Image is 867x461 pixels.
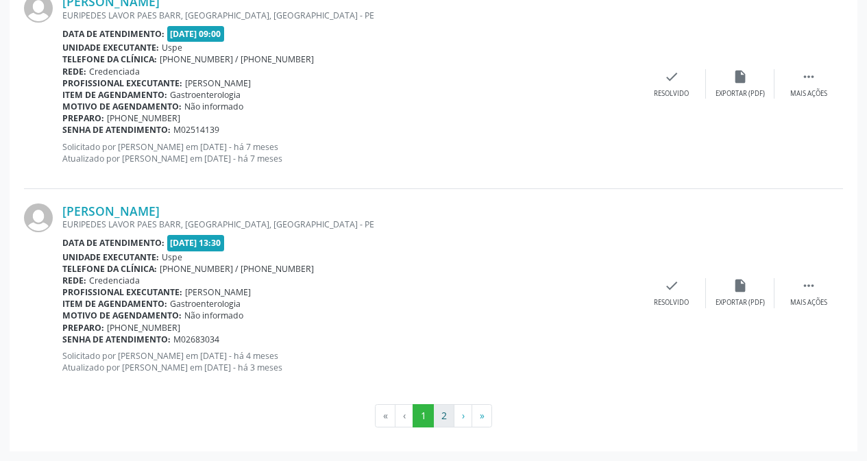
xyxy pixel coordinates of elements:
[62,263,157,275] b: Telefone da clínica:
[801,69,816,84] i: 
[162,42,182,53] span: Uspe
[62,310,182,321] b: Motivo de agendamento:
[664,69,679,84] i: check
[62,53,157,65] b: Telefone da clínica:
[170,298,241,310] span: Gastroenterologia
[62,350,637,373] p: Solicitado por [PERSON_NAME] em [DATE] - há 4 meses Atualizado por [PERSON_NAME] em [DATE] - há 3...
[89,275,140,286] span: Credenciada
[62,334,171,345] b: Senha de atendimento:
[62,141,637,164] p: Solicitado por [PERSON_NAME] em [DATE] - há 7 meses Atualizado por [PERSON_NAME] em [DATE] - há 7...
[89,66,140,77] span: Credenciada
[170,89,241,101] span: Gastroenterologia
[654,298,689,308] div: Resolvido
[433,404,454,427] button: Go to page 2
[185,286,251,298] span: [PERSON_NAME]
[62,237,164,249] b: Data de atendimento:
[733,278,748,293] i: insert_drive_file
[413,404,434,427] button: Go to page 1
[162,251,182,263] span: Uspe
[184,101,243,112] span: Não informado
[62,203,160,219] a: [PERSON_NAME]
[62,77,182,89] b: Profissional executante:
[62,286,182,298] b: Profissional executante:
[62,251,159,263] b: Unidade executante:
[62,42,159,53] b: Unidade executante:
[62,112,104,124] b: Preparo:
[801,278,816,293] i: 
[160,53,314,65] span: [PHONE_NUMBER] / [PHONE_NUMBER]
[167,235,225,251] span: [DATE] 13:30
[790,298,827,308] div: Mais ações
[62,275,86,286] b: Rede:
[160,263,314,275] span: [PHONE_NUMBER] / [PHONE_NUMBER]
[167,26,225,42] span: [DATE] 09:00
[173,334,219,345] span: M02683034
[62,10,637,21] div: EURIPEDES LAVOR PAES BARR, [GEOGRAPHIC_DATA], [GEOGRAPHIC_DATA] - PE
[24,404,843,427] ul: Pagination
[472,404,492,427] button: Go to last page
[790,89,827,99] div: Mais ações
[654,89,689,99] div: Resolvido
[62,298,167,310] b: Item de agendamento:
[185,77,251,89] span: [PERSON_NAME]
[62,66,86,77] b: Rede:
[733,69,748,84] i: insert_drive_file
[62,101,182,112] b: Motivo de agendamento:
[454,404,472,427] button: Go to next page
[62,28,164,40] b: Data de atendimento:
[62,322,104,334] b: Preparo:
[173,124,219,136] span: M02514139
[62,124,171,136] b: Senha de atendimento:
[716,89,765,99] div: Exportar (PDF)
[184,310,243,321] span: Não informado
[664,278,679,293] i: check
[107,112,180,124] span: [PHONE_NUMBER]
[62,219,637,230] div: EURIPEDES LAVOR PAES BARR, [GEOGRAPHIC_DATA], [GEOGRAPHIC_DATA] - PE
[62,89,167,101] b: Item de agendamento:
[716,298,765,308] div: Exportar (PDF)
[107,322,180,334] span: [PHONE_NUMBER]
[24,203,53,232] img: img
